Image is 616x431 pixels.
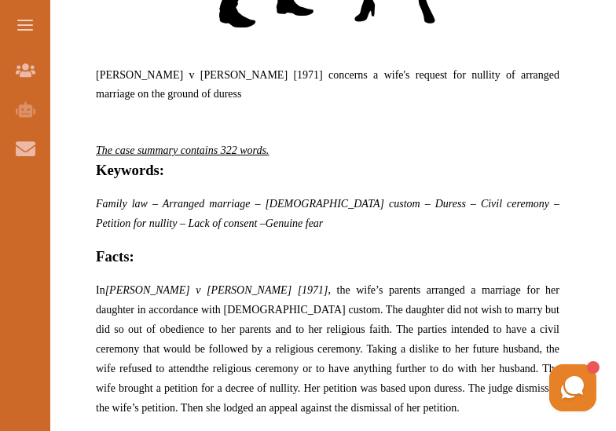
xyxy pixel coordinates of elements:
[96,162,164,178] strong: Keywords:
[96,284,559,374] span: In , the wife’s parents arranged a marriage for her daughter in accordance with [DEMOGRAPHIC_DATA...
[96,198,559,229] span: Family law – Arranged marriage – [DEMOGRAPHIC_DATA] custom – Duress – Civil ceremony – Petition f...
[266,217,323,229] span: Genuine fear
[181,402,460,414] span: Then she lodged an appeal against the dismissal of her petition.
[96,248,134,265] strong: Facts:
[105,284,328,296] em: [PERSON_NAME] v [PERSON_NAME] [1971]
[96,144,269,156] em: The case summary contains 322 words.
[239,360,600,415] iframe: HelpCrunch
[96,363,559,414] span: the religious ceremony or to have anything further to do with her husband. The wife brought a pet...
[96,69,559,100] span: [PERSON_NAME] v [PERSON_NAME] [1971] concerns a wife's request for nullity of arranged marriage o...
